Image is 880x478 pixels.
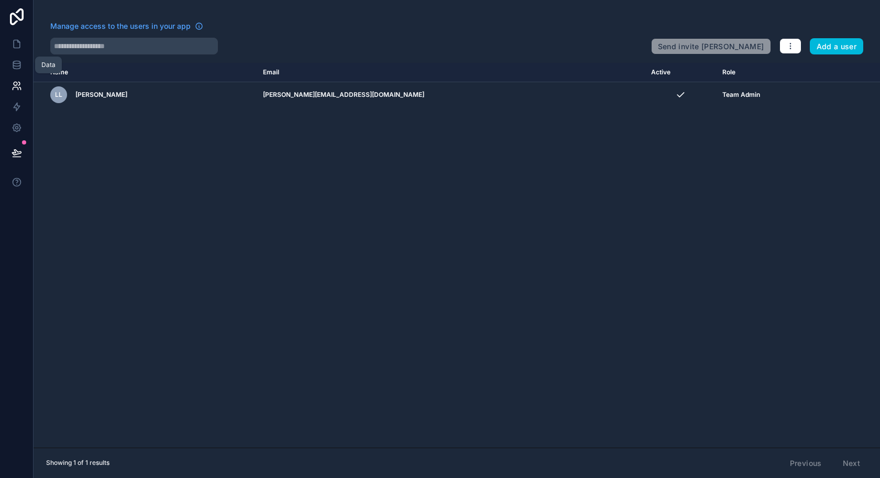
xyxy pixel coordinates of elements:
span: Team Admin [722,91,760,99]
span: Manage access to the users in your app [50,21,191,31]
span: Showing 1 of 1 results [46,459,109,467]
a: Manage access to the users in your app [50,21,203,31]
th: Active [645,63,716,82]
th: Name [34,63,257,82]
td: [PERSON_NAME][EMAIL_ADDRESS][DOMAIN_NAME] [257,82,645,108]
th: Email [257,63,645,82]
span: [PERSON_NAME] [75,91,127,99]
div: Data [41,61,56,69]
span: LL [55,91,62,99]
th: Role [716,63,828,82]
div: scrollable content [34,63,880,448]
button: Add a user [810,38,864,55]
